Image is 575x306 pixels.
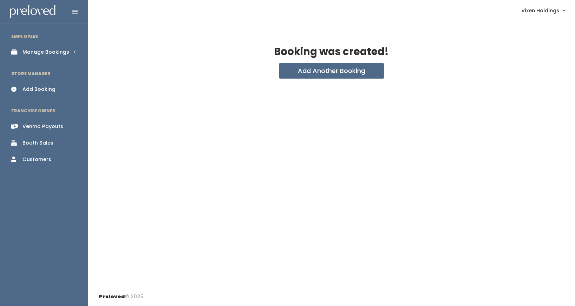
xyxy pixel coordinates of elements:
img: preloved logo [10,5,55,19]
div: Booth Sales [22,139,53,147]
div: Add Booking [22,86,55,93]
span: Preloved [99,293,125,300]
div: Customers [22,156,51,163]
div: Manage Bookings [22,48,69,56]
div: Venmo Payouts [22,123,63,130]
button: Add Another Booking [279,63,384,79]
div: © 2025 [99,287,143,300]
h2: Booking was created! [274,46,389,58]
a: Vixen Holdings [514,3,572,18]
span: Vixen Holdings [521,7,559,14]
